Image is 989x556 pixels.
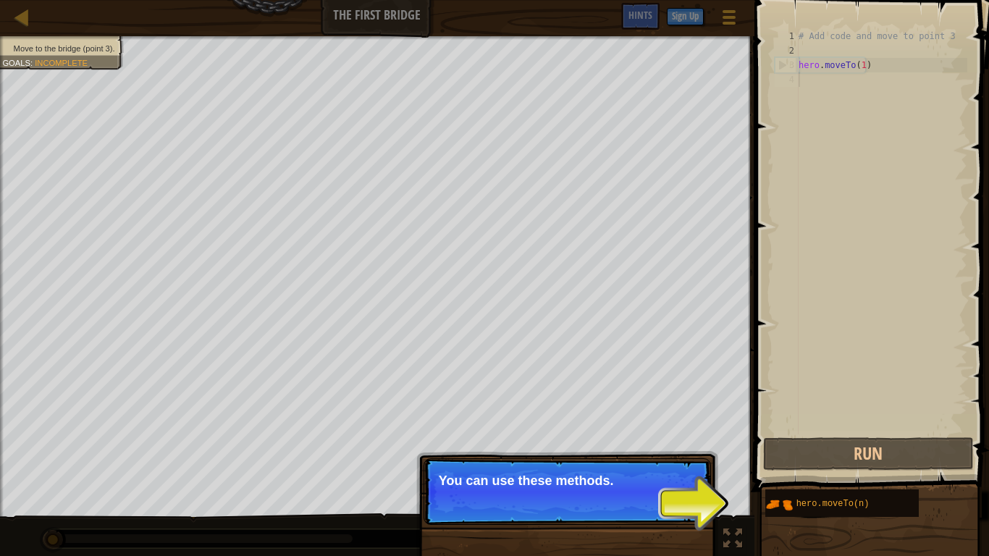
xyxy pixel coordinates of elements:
li: Move to the bridge (point 3). [2,43,114,54]
button: Run [763,437,974,471]
p: You can use these methods. [439,473,696,488]
div: 4 [775,72,799,87]
span: Goals [2,58,30,67]
button: Show game menu [711,3,747,37]
img: portrait.png [765,491,793,518]
button: Sign Up [667,8,704,25]
div: 3 [775,58,799,72]
span: Hints [628,8,652,22]
span: Move to the bridge (point 3). [14,43,115,53]
span: : [30,58,35,67]
div: 1 [775,29,799,43]
span: hero.moveTo(n) [796,499,870,509]
span: Incomplete [35,58,88,67]
div: 2 [775,43,799,58]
